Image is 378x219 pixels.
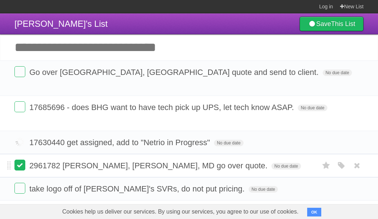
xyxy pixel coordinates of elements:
[29,161,269,170] span: 2961782 [PERSON_NAME], [PERSON_NAME], MD go over quote.
[323,70,352,76] span: No due date
[249,186,278,193] span: No due date
[319,160,333,172] label: Star task
[29,138,212,147] span: 17630440 get assigned, add to "Netrio in Progress"
[298,105,327,111] span: No due date
[29,184,246,193] span: take logo off of [PERSON_NAME]'s SVRs, do not put pricing.
[331,20,355,28] b: This List
[214,140,243,146] span: No due date
[14,183,25,194] label: Done
[14,136,25,147] label: Done
[14,19,108,29] span: [PERSON_NAME]'s List
[55,205,306,219] span: Cookies help us deliver our services. By using our services, you agree to our use of cookies.
[300,17,364,31] a: SaveThis List
[29,103,296,112] span: 17685696 - does BHG want to have tech pick up UPS, let tech know ASAP.
[14,101,25,112] label: Done
[14,66,25,77] label: Done
[307,208,321,216] button: OK
[29,68,320,77] span: Go over [GEOGRAPHIC_DATA], [GEOGRAPHIC_DATA] quote and send to client.
[14,160,25,170] label: Done
[271,163,301,169] span: No due date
